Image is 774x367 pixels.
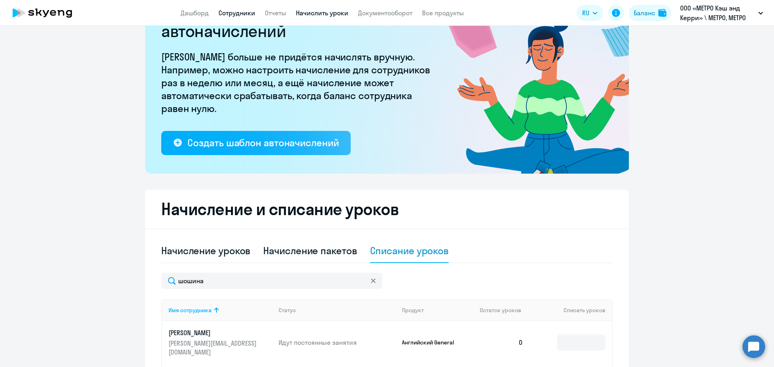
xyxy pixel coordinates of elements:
button: RU [576,5,603,21]
p: [PERSON_NAME] больше не придётся начислять вручную. Например, можно настроить начисление для сотр... [161,50,435,115]
div: Имя сотрудника [169,307,272,314]
a: Документооборот [358,9,412,17]
div: Баланс [634,8,655,18]
img: balance [658,9,666,17]
button: ООО «МЕТРО Кэш энд Керри» \ МЕТРО, МЕТРО [GEOGRAPHIC_DATA], ООО [676,3,767,23]
h2: Рекомендуем создать шаблон автоначислений [161,2,435,41]
div: Продукт [402,307,474,314]
div: Статус [279,307,395,314]
div: Остаток уроков [480,307,530,314]
input: Поиск по имени, email, продукту или статусу [161,273,382,289]
span: RU [582,8,589,18]
td: 0 [473,321,530,364]
p: ООО «МЕТРО Кэш энд Керри» \ МЕТРО, МЕТРО [GEOGRAPHIC_DATA], ООО [680,3,755,23]
a: Дашборд [181,9,209,17]
p: Английский General [402,339,462,346]
h2: Начисление и списание уроков [161,199,613,219]
div: Имя сотрудника [169,307,212,314]
a: Все продукты [422,9,464,17]
div: Начисление уроков [161,244,250,257]
a: Сотрудники [218,9,255,17]
div: Начисление пакетов [263,244,357,257]
a: Начислить уроки [296,9,348,17]
p: [PERSON_NAME] [169,328,259,337]
div: Статус [279,307,296,314]
p: [PERSON_NAME][EMAIL_ADDRESS][DOMAIN_NAME] [169,339,259,357]
span: Остаток уроков [480,307,521,314]
button: Создать шаблон автоначислений [161,131,351,155]
p: Идут постоянные занятия [279,338,395,347]
th: Списать уроков [530,299,612,321]
div: Списание уроков [370,244,449,257]
a: Отчеты [265,9,286,17]
div: Создать шаблон автоначислений [187,136,339,149]
a: [PERSON_NAME][PERSON_NAME][EMAIL_ADDRESS][DOMAIN_NAME] [169,328,272,357]
div: Продукт [402,307,424,314]
button: Балансbalance [629,5,671,21]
